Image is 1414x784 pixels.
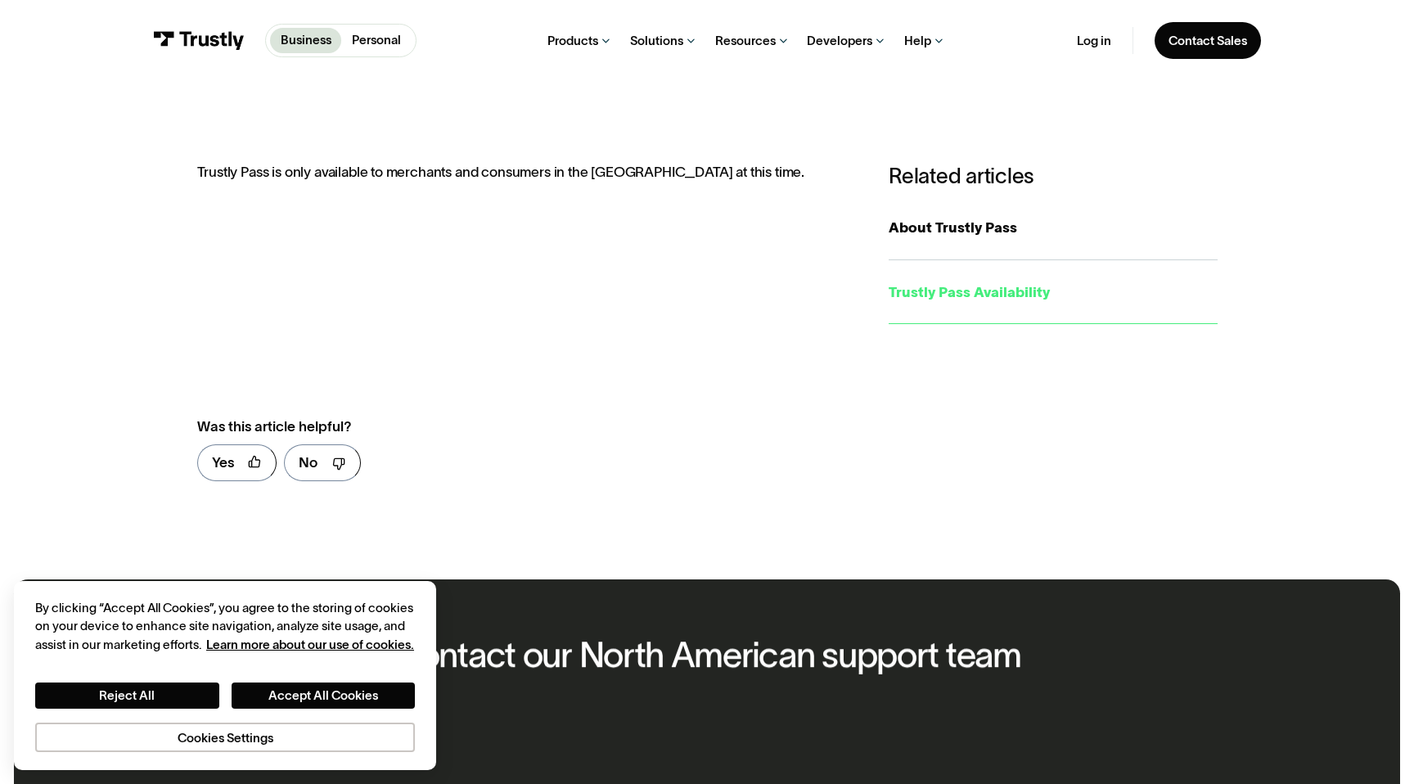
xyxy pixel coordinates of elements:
div: Resources [715,33,776,49]
div: About Trustly Pass [889,217,1217,238]
div: Contact Sales [1169,33,1247,49]
div: Help [904,33,931,49]
div: Yes [212,452,234,473]
a: Yes [197,444,277,481]
a: Personal [341,28,412,53]
img: Trustly Logo [153,31,245,51]
div: Products [547,33,598,49]
div: Solutions [630,33,683,49]
div: By clicking “Accept All Cookies”, you agree to the storing of cookies on your device to enhance s... [35,599,415,655]
a: About Trustly Pass [889,196,1217,260]
a: Log in [1077,33,1111,49]
h2: Contact our North American support team [394,636,1020,674]
p: Trustly Pass is only available to merchants and consumers in the [GEOGRAPHIC_DATA] at this time. [197,164,854,181]
p: Business [281,31,331,50]
button: Cookies Settings [35,723,415,752]
p: Personal [352,31,401,50]
button: Reject All [35,683,219,709]
div: No [299,452,317,473]
div: Developers [807,33,872,49]
a: Trustly Pass Availability [889,260,1217,324]
div: Cookie banner [14,581,436,770]
h3: Related articles [889,164,1217,189]
div: Privacy [35,599,415,753]
a: More information about your privacy, opens in a new tab [206,638,414,651]
a: No [284,444,361,481]
a: Business [270,28,342,53]
div: Was this article helpful? [197,416,817,437]
div: Trustly Pass Availability [889,282,1217,303]
a: Contact Sales [1155,22,1261,59]
button: Accept All Cookies [232,683,416,709]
